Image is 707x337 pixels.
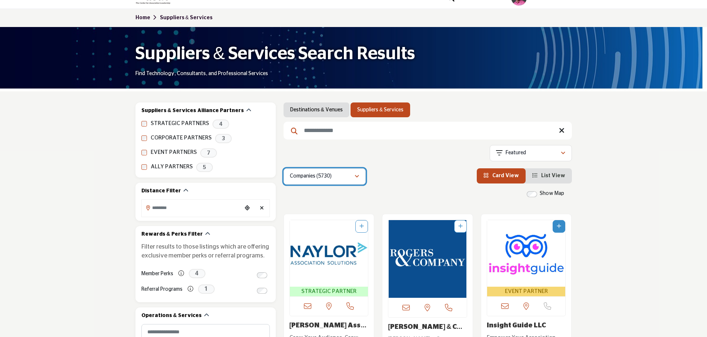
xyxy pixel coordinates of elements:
span: 4 [212,119,229,129]
span: EVENT PARTNER [489,287,564,296]
p: Featured [506,149,526,157]
a: [PERSON_NAME] Association S... [289,322,366,337]
span: 4 [189,269,205,278]
h1: Suppliers & Services Search Results [135,43,415,65]
h2: Operations & Services [141,312,202,320]
h3: Insight Guide LLC [487,322,566,330]
div: Choose your current location [242,200,253,216]
a: Insight Guide LLC [487,322,546,329]
a: Suppliers & Services [160,15,212,20]
a: Add To List [359,224,364,229]
div: Clear search location [257,200,268,216]
input: ALLY PARTNERS checkbox [141,164,147,170]
label: EVENT PARTNERS [151,148,197,157]
input: EVENT PARTNERS checkbox [141,150,147,155]
input: CORPORATE PARTNERS checkbox [141,135,147,141]
a: Suppliers & Services [357,106,403,114]
a: Open Listing in new tab [388,220,467,298]
span: 3 [215,134,232,143]
input: Switch to Referral Programs [257,288,267,294]
label: Referral Programs [141,283,182,296]
p: Filter results to those listings which are offering exclusive member perks or referral programs. [141,242,270,260]
a: Home [135,15,160,20]
h2: Rewards & Perks Filter [141,231,203,238]
img: Naylor Association Solutions [290,220,368,287]
p: Find Technology, Consultants, and Professional Services [135,70,268,78]
input: Search Location [142,200,242,215]
a: View Card [483,173,519,178]
li: List View [526,168,572,183]
label: CORPORATE PARTNERS [151,134,212,142]
span: 7 [200,148,217,158]
img: Insight Guide LLC [487,220,566,287]
h2: Suppliers & Services Alliance Partners [141,107,244,115]
label: STRATEGIC PARTNERS [151,119,209,128]
span: List View [541,173,565,178]
label: ALLY PARTNERS [151,163,193,171]
a: Open Listing in new tab [487,220,566,297]
a: Open Listing in new tab [290,220,368,297]
li: Card View [477,168,526,183]
label: Show Map [540,190,564,198]
span: 5 [196,163,213,172]
input: Search Keyword [284,122,572,139]
button: Featured [490,145,572,161]
p: Companies (5730) [290,173,332,180]
input: Switch to Member Perks [257,272,267,278]
input: STRATEGIC PARTNERS checkbox [141,121,147,127]
span: 1 [198,284,215,294]
span: STRATEGIC PARTNER [291,287,367,296]
img: Rogers & Company PLLC [388,220,467,298]
a: View List [532,173,565,178]
a: Add To List [458,224,463,229]
label: Member Perks [141,267,173,280]
h3: Naylor Association Solutions [289,322,369,330]
h2: Distance Filter [141,188,181,195]
a: Add To List [557,224,561,229]
a: Destinations & Venues [290,106,343,114]
span: Card View [492,173,519,178]
button: Companies (5730) [284,168,366,185]
h3: Rogers & Company PLLC [388,323,467,331]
